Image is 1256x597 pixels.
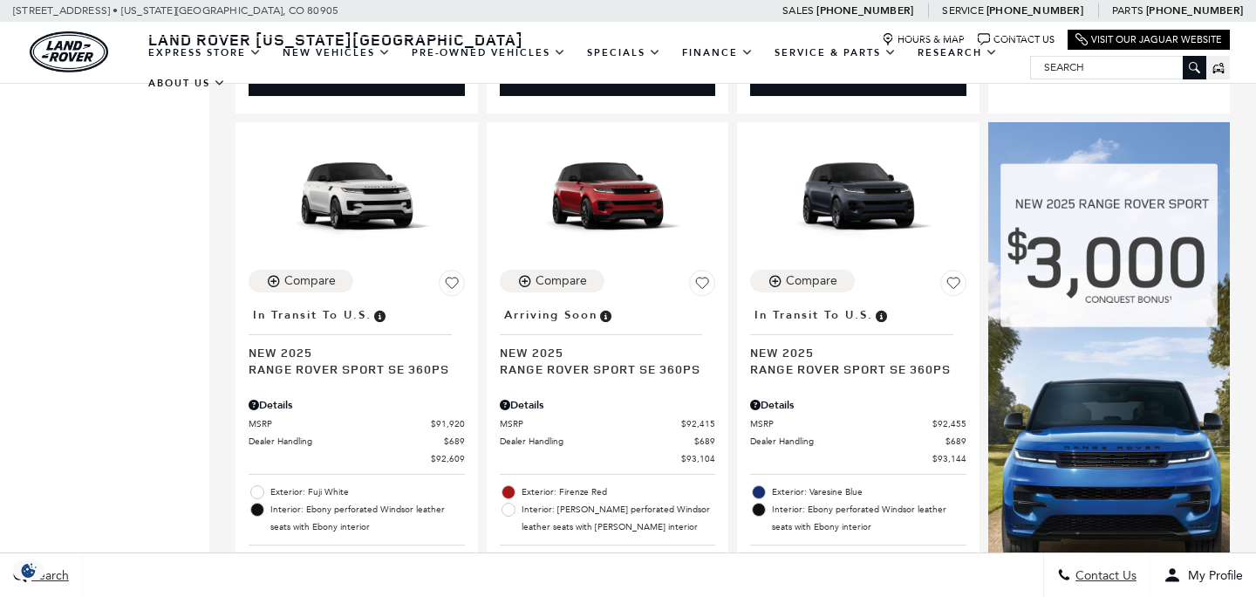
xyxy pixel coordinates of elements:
a: $93,104 [500,452,716,465]
a: EXPRESS STORE [138,38,272,68]
button: Open user profile menu [1150,553,1256,597]
a: Dealer Handling $689 [249,435,465,448]
button: Compare Vehicle [500,270,604,292]
a: Land Rover [US_STATE][GEOGRAPHIC_DATA] [138,29,534,50]
nav: Main Navigation [138,38,1030,99]
a: Visit Our Jaguar Website [1075,33,1222,46]
div: Pricing Details - Range Rover Sport SE 360PS [750,397,966,413]
span: $92,609 [431,452,465,465]
span: New 2025 [750,344,953,360]
button: Save Vehicle [940,270,966,303]
a: Finance [672,38,764,68]
span: Arriving Soon [504,305,597,325]
span: $93,144 [932,452,966,465]
span: Interior: Ebony perforated Windsor leather seats with Ebony interior [270,501,465,536]
div: Compare [284,273,336,289]
span: $92,415 [681,417,715,430]
img: 2025 LAND ROVER Range Rover Sport SE 360PS [750,135,966,257]
a: [PHONE_NUMBER] [816,3,913,17]
a: Research [907,38,1008,68]
span: Dealer Handling [750,435,945,448]
span: Sales [782,4,814,17]
button: Compare Vehicle [750,270,855,292]
span: Range Rover Sport SE 360PS [500,360,703,377]
span: Exterior: Varesine Blue [772,484,966,501]
div: Compare [786,273,837,289]
span: Dealer Handling [249,435,444,448]
span: Parts [1112,4,1143,17]
span: Vehicle has shipped from factory of origin. Estimated time of delivery to Retailer is on average ... [372,305,387,325]
div: Pricing Details - Range Rover Sport SE 360PS [249,397,465,413]
span: Contact Us [1071,568,1137,583]
a: Service & Parts [764,38,907,68]
a: About Us [138,68,236,99]
a: Hours & Map [882,33,965,46]
img: 2025 LAND ROVER Range Rover Sport SE 360PS [500,135,716,257]
span: My Profile [1181,568,1243,583]
a: [STREET_ADDRESS] • [US_STATE][GEOGRAPHIC_DATA], CO 80905 [13,4,338,17]
a: In Transit to U.S.New 2025Range Rover Sport SE 360PS [750,303,966,376]
a: MSRP $91,920 [249,417,465,430]
a: In Transit to U.S.New 2025Range Rover Sport SE 360PS [249,303,465,376]
span: Exterior: Fuji White [270,484,465,501]
span: New 2025 [500,344,703,360]
a: MSRP $92,455 [750,417,966,430]
span: $93,104 [681,452,715,465]
a: Arriving SoonNew 2025Range Rover Sport SE 360PS [500,303,716,376]
a: [PHONE_NUMBER] [986,3,1083,17]
span: $689 [945,435,966,448]
span: MSRP [500,417,682,430]
img: 2025 LAND ROVER Range Rover Sport SE 360PS [249,135,465,257]
a: Pre-Owned Vehicles [401,38,577,68]
a: [PHONE_NUMBER] [1146,3,1243,17]
span: Range Rover Sport SE 360PS [750,360,953,377]
a: Contact Us [978,33,1055,46]
span: Range Rover Sport SE 360PS [249,360,452,377]
a: New Vehicles [272,38,401,68]
span: Exterior: Firenze Red [522,484,716,501]
span: Dealer Handling [500,435,695,448]
span: In Transit to U.S. [253,305,372,325]
a: Dealer Handling $689 [500,435,716,448]
span: Interior: Ebony perforated Windsor leather seats with Ebony interior [772,501,966,536]
span: $92,455 [932,417,966,430]
a: $92,609 [249,452,465,465]
span: Vehicle is preparing for delivery to the retailer. MSRP will be finalized when the vehicle arrive... [597,305,613,325]
span: Vehicle has shipped from factory of origin. Estimated time of delivery to Retailer is on average ... [873,305,889,325]
span: New 2025 [249,344,452,360]
a: land-rover [30,31,108,72]
button: Save Vehicle [689,270,715,303]
span: $91,920 [431,417,465,430]
span: $689 [694,435,715,448]
div: Compare [536,273,587,289]
input: Search [1031,57,1205,78]
section: Click to Open Cookie Consent Modal [9,561,49,580]
span: MSRP [249,417,431,430]
button: Save Vehicle [439,270,465,303]
img: Opt-Out Icon [9,561,49,580]
span: $689 [444,435,465,448]
a: Dealer Handling $689 [750,435,966,448]
span: In Transit to U.S. [754,305,873,325]
span: MSRP [750,417,932,430]
div: Pricing Details - Range Rover Sport SE 360PS [500,397,716,413]
a: MSRP $92,415 [500,417,716,430]
span: Land Rover [US_STATE][GEOGRAPHIC_DATA] [148,29,523,50]
span: Interior: [PERSON_NAME] perforated Windsor leather seats with [PERSON_NAME] interior [522,501,716,536]
span: Service [942,4,983,17]
button: Compare Vehicle [249,270,353,292]
a: Specials [577,38,672,68]
img: Land Rover [30,31,108,72]
a: $93,144 [750,452,966,465]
